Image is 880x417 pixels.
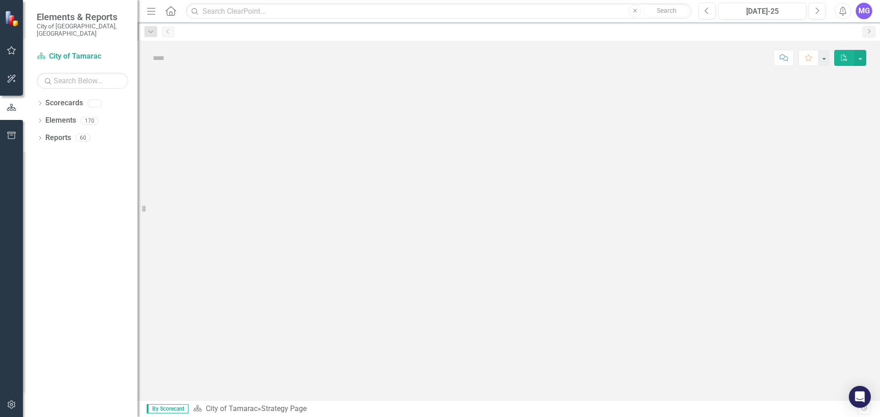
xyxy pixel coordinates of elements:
span: Elements & Reports [37,11,128,22]
input: Search Below... [37,73,128,89]
button: MG [856,3,872,19]
div: [DATE]-25 [721,6,803,17]
div: » [193,404,858,414]
img: Not Defined [151,51,166,65]
small: City of [GEOGRAPHIC_DATA], [GEOGRAPHIC_DATA] [37,22,128,38]
span: Search [657,7,676,14]
div: 170 [81,117,99,125]
div: Open Intercom Messenger [849,386,871,408]
a: Reports [45,133,71,143]
img: ClearPoint Strategy [5,11,21,27]
a: City of Tamarac [37,51,128,62]
span: By Scorecard [147,404,188,413]
a: Elements [45,115,76,126]
a: Scorecards [45,98,83,108]
input: Search ClearPoint... [186,3,692,19]
a: City of Tamarac [206,404,258,413]
div: Strategy Page [261,404,307,413]
button: [DATE]-25 [718,3,806,19]
div: 60 [76,134,90,142]
button: Search [643,5,689,17]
